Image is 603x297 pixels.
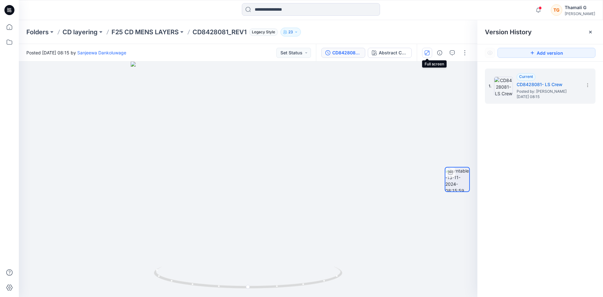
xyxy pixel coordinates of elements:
h5: CD8428081- LS Crew [517,81,579,88]
a: Folders [26,28,49,36]
div: Abstract Camo [379,49,408,56]
span: Posted [DATE] 08:15 by [26,49,126,56]
button: Show Hidden Versions [485,48,495,58]
div: Thamali G [565,4,595,11]
img: turntable-13-11-2024-08:15:59 [445,168,469,191]
span: 1. [489,83,492,89]
img: CD8428081- LS Crew [494,77,513,96]
button: CD8428081- LS Crew [321,48,365,58]
div: TG [551,4,562,16]
span: [DATE] 08:15 [517,95,579,99]
button: Add version [497,48,595,58]
button: Legacy Style [247,28,278,36]
button: Abstract Camo [368,48,412,58]
p: CD8428081_REV1 [193,28,247,36]
p: 23 [288,29,293,36]
a: F25 CD MENS LAYERS [111,28,179,36]
span: Legacy Style [249,28,278,36]
span: Posted by: Sanjeewa Dankoluwage [517,88,579,95]
a: Sanjeewa Dankoluwage [77,50,126,55]
button: Details [435,48,445,58]
span: Version History [485,28,532,36]
span: Current [519,74,533,79]
div: [PERSON_NAME] [565,11,595,16]
button: 23 [280,28,301,36]
div: CD8428081- LS Crew [332,49,361,56]
a: CD layering [62,28,98,36]
button: Close [588,30,593,35]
